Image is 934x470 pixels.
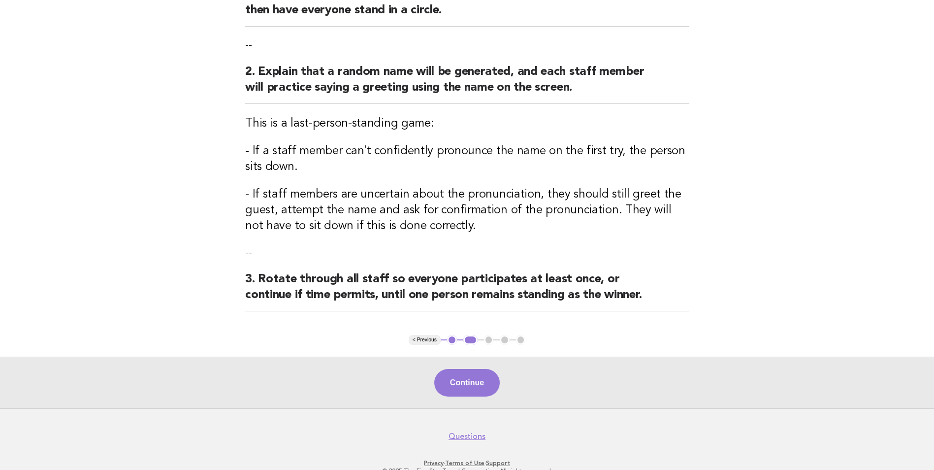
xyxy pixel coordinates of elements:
h2: 2. Explain that a random name will be generated, and each staff member will practice saying a gre... [245,64,689,104]
a: Terms of Use [445,460,484,467]
button: Continue [434,369,500,397]
h3: - If a staff member can't confidently pronounce the name on the first try, the person sits down. [245,143,689,175]
a: Support [486,460,510,467]
button: < Previous [409,335,441,345]
button: 1 [447,335,457,345]
h3: - If staff members are uncertain about the pronunciation, they should still greet the guest, atte... [245,187,689,234]
p: -- [245,38,689,52]
button: 2 [463,335,478,345]
h2: 3. Rotate through all staff so everyone participates at least once, or continue if time permits, ... [245,271,689,311]
p: -- [245,246,689,260]
p: · · [166,459,769,467]
a: Privacy [424,460,444,467]
h3: This is a last-person-standing game: [245,116,689,132]
a: Questions [449,432,485,441]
